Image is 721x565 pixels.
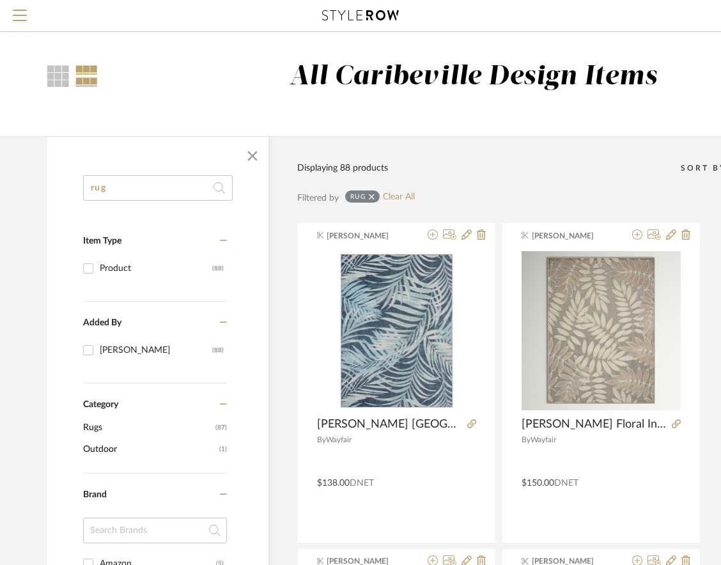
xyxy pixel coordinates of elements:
[554,479,578,488] span: DNET
[350,192,366,201] div: rug
[532,230,612,242] span: [PERSON_NAME]
[83,175,233,201] input: Search within 88 results
[383,192,415,203] a: Clear All
[326,436,352,444] span: Wayfair
[83,236,121,245] span: Item Type
[522,251,681,410] img: Arnhold Floral Indoor/Outdoor Area Rug in Beige/Cream/Gray
[83,417,212,438] span: Rugs
[83,490,107,499] span: Brand
[100,340,212,360] div: [PERSON_NAME]
[350,479,374,488] span: DNET
[212,340,224,360] div: (88)
[83,438,216,460] span: Outdoor
[317,251,476,410] img: Tommy Bahama Malibu Palm Springs Coastal Indoor/Outdoor Area Rug, Blue/Navy
[212,258,224,279] div: (88)
[317,417,462,431] span: [PERSON_NAME] [GEOGRAPHIC_DATA] Coastal Indoor/Outdoor Area Rug, Blue/Navy
[522,479,554,488] span: $150.00
[531,436,556,444] span: Wayfair
[522,436,531,444] span: By
[100,258,212,279] div: Product
[297,161,388,175] div: Displaying 88 products
[83,518,227,543] input: Search Brands
[297,191,339,205] div: Filtered by
[290,61,657,93] div: All Caribeville Design Items
[522,417,667,431] span: [PERSON_NAME] Floral Indoor/Outdoor Area Rug in Beige/Cream/Gray
[327,230,407,242] span: [PERSON_NAME]
[240,143,265,169] button: Close
[219,439,227,460] span: (1)
[83,318,121,327] span: Added By
[317,436,326,444] span: By
[83,399,118,410] span: Category
[215,417,227,438] span: (87)
[317,479,350,488] span: $138.00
